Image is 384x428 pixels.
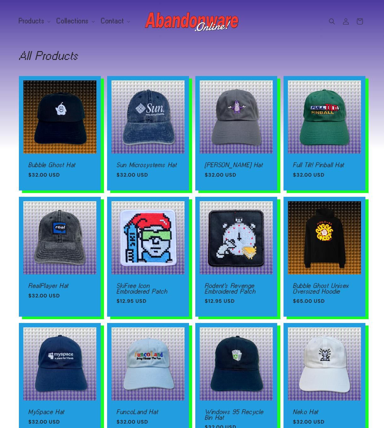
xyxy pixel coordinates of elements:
a: FuncoLand Hat [117,409,180,415]
a: Full Tilt! Pinball Hat [293,162,356,168]
summary: Contact [97,15,133,28]
a: Rodent's Revenge Embroidered Patch [205,283,268,294]
a: Bubble Ghost Hat [28,162,91,168]
a: Windows 95 Recycle Bin Hat [205,409,268,420]
span: Collections [57,18,89,24]
a: RealPlayer Hat [28,283,91,289]
span: Contact [101,18,124,24]
h1: All Products [19,50,365,61]
span: Products [19,18,45,24]
a: Sun Microsystems Hat [117,162,180,168]
summary: Search [325,15,339,28]
a: Neko Hat [293,409,356,415]
img: Abandonware [145,9,239,34]
a: MySpace Hat [28,409,91,415]
a: SkiFree Icon Embroidered Patch [117,283,180,294]
summary: Products [15,15,53,28]
a: [PERSON_NAME] Hat [205,162,268,168]
a: Abandonware [142,6,242,36]
summary: Collections [53,15,97,28]
a: Bubble Ghost Unisex Oversized Hoodie [293,283,356,294]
